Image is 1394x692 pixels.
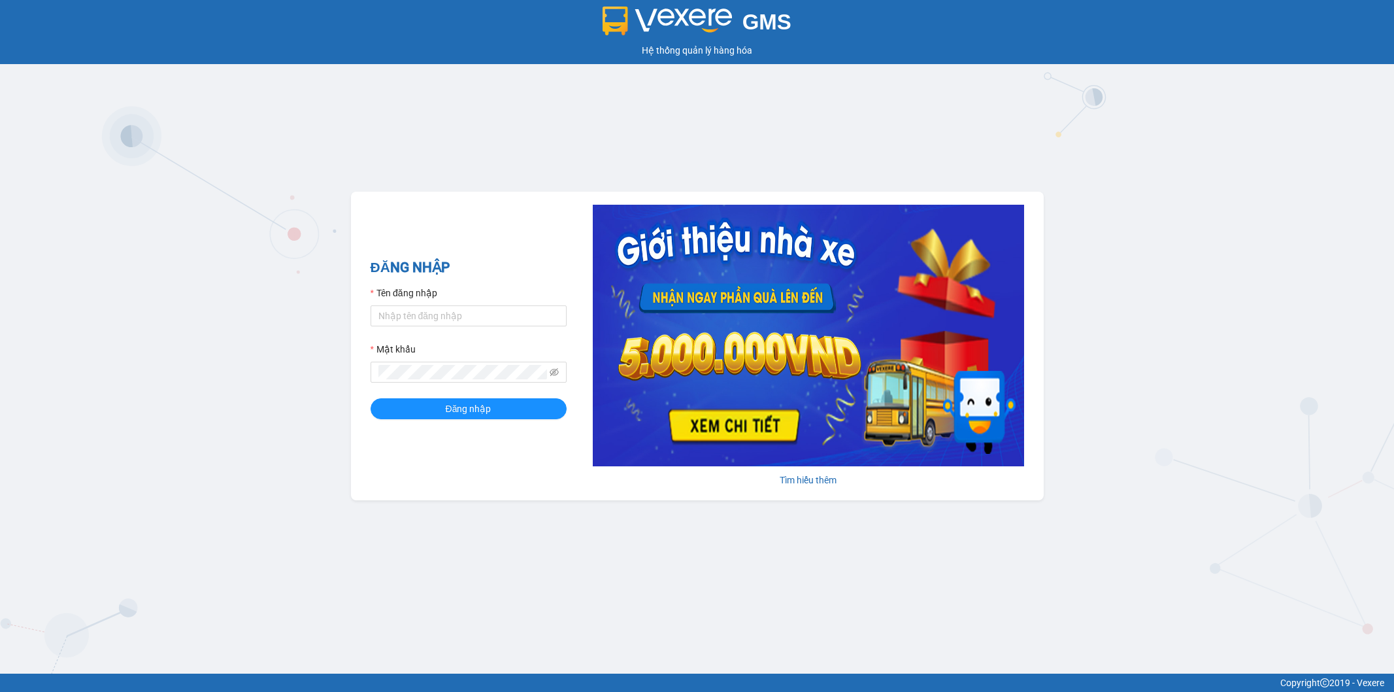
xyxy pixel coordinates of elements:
[742,10,791,34] span: GMS
[593,205,1024,466] img: banner-0
[603,7,732,35] img: logo 2
[593,473,1024,487] div: Tìm hiểu thêm
[371,286,437,300] label: Tên đăng nhập
[371,398,567,419] button: Đăng nhập
[603,20,791,30] a: GMS
[1320,678,1329,687] span: copyright
[10,676,1384,690] div: Copyright 2019 - Vexere
[371,305,567,326] input: Tên đăng nhập
[371,257,567,279] h2: ĐĂNG NHẬP
[3,43,1391,58] div: Hệ thống quản lý hàng hóa
[446,402,491,416] span: Đăng nhập
[378,365,547,379] input: Mật khẩu
[550,368,559,377] span: eye-invisible
[371,342,416,356] label: Mật khẩu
